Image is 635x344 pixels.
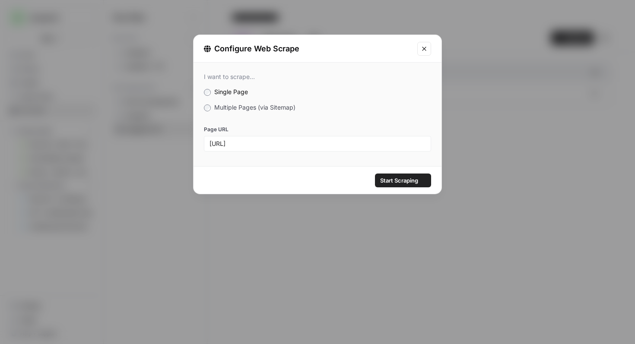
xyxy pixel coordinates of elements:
[204,89,211,96] input: Single Page
[204,43,412,55] div: Configure Web Scrape
[380,176,418,185] span: Start Scraping
[210,140,425,148] input: e.g: www.domain.com/blog/article-title
[214,104,295,111] span: Multiple Pages (via Sitemap)
[214,88,248,95] span: Single Page
[204,126,431,133] label: Page URL
[204,73,431,81] div: I want to scrape...
[417,42,431,56] button: Close modal
[204,104,211,111] input: Multiple Pages (via Sitemap)
[375,174,431,187] button: Start Scraping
